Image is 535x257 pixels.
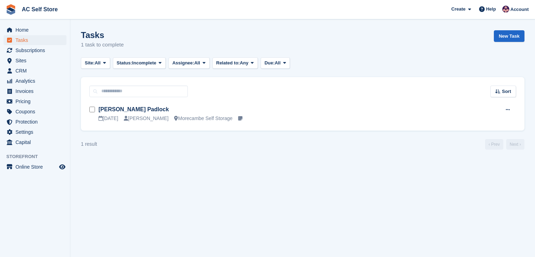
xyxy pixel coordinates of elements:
[502,6,509,13] img: Ted Cox
[502,88,511,95] span: Sort
[15,45,58,55] span: Subscriptions
[6,153,70,160] span: Storefront
[81,57,110,69] button: Site: All
[510,6,529,13] span: Account
[4,137,66,147] a: menu
[4,162,66,172] a: menu
[15,117,58,127] span: Protection
[117,59,132,67] span: Status:
[81,30,124,40] h1: Tasks
[168,57,210,69] button: Assignee: All
[15,107,58,117] span: Coupons
[4,45,66,55] a: menu
[15,162,58,172] span: Online Store
[81,140,97,148] div: 1 result
[275,59,281,67] span: All
[451,6,465,13] span: Create
[95,59,101,67] span: All
[4,117,66,127] a: menu
[216,59,240,67] span: Related to:
[19,4,60,15] a: AC Self Store
[4,86,66,96] a: menu
[15,35,58,45] span: Tasks
[15,96,58,106] span: Pricing
[240,59,249,67] span: Any
[6,4,16,15] img: stora-icon-8386f47178a22dfd0bd8f6a31ec36ba5ce8667c1dd55bd0f319d3a0aa187defe.svg
[15,25,58,35] span: Home
[15,137,58,147] span: Capital
[486,6,496,13] span: Help
[4,107,66,117] a: menu
[4,66,66,76] a: menu
[261,57,290,69] button: Due: All
[15,56,58,65] span: Sites
[15,66,58,76] span: CRM
[4,25,66,35] a: menu
[132,59,157,67] span: Incomplete
[4,127,66,137] a: menu
[98,115,118,122] div: [DATE]
[98,106,169,112] a: [PERSON_NAME] Padlock
[194,59,200,67] span: All
[494,30,524,42] a: New Task
[4,96,66,106] a: menu
[4,56,66,65] a: menu
[81,41,124,49] p: 1 task to complete
[85,59,95,67] span: Site:
[4,76,66,86] a: menu
[506,139,524,150] a: Next
[484,139,526,150] nav: Page
[15,127,58,137] span: Settings
[113,57,166,69] button: Status: Incomplete
[212,57,258,69] button: Related to: Any
[58,163,66,171] a: Preview store
[172,59,194,67] span: Assignee:
[15,76,58,86] span: Analytics
[15,86,58,96] span: Invoices
[174,115,233,122] div: Morecambe Self Storage
[124,115,168,122] div: [PERSON_NAME]
[265,59,275,67] span: Due:
[485,139,503,150] a: Previous
[4,35,66,45] a: menu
